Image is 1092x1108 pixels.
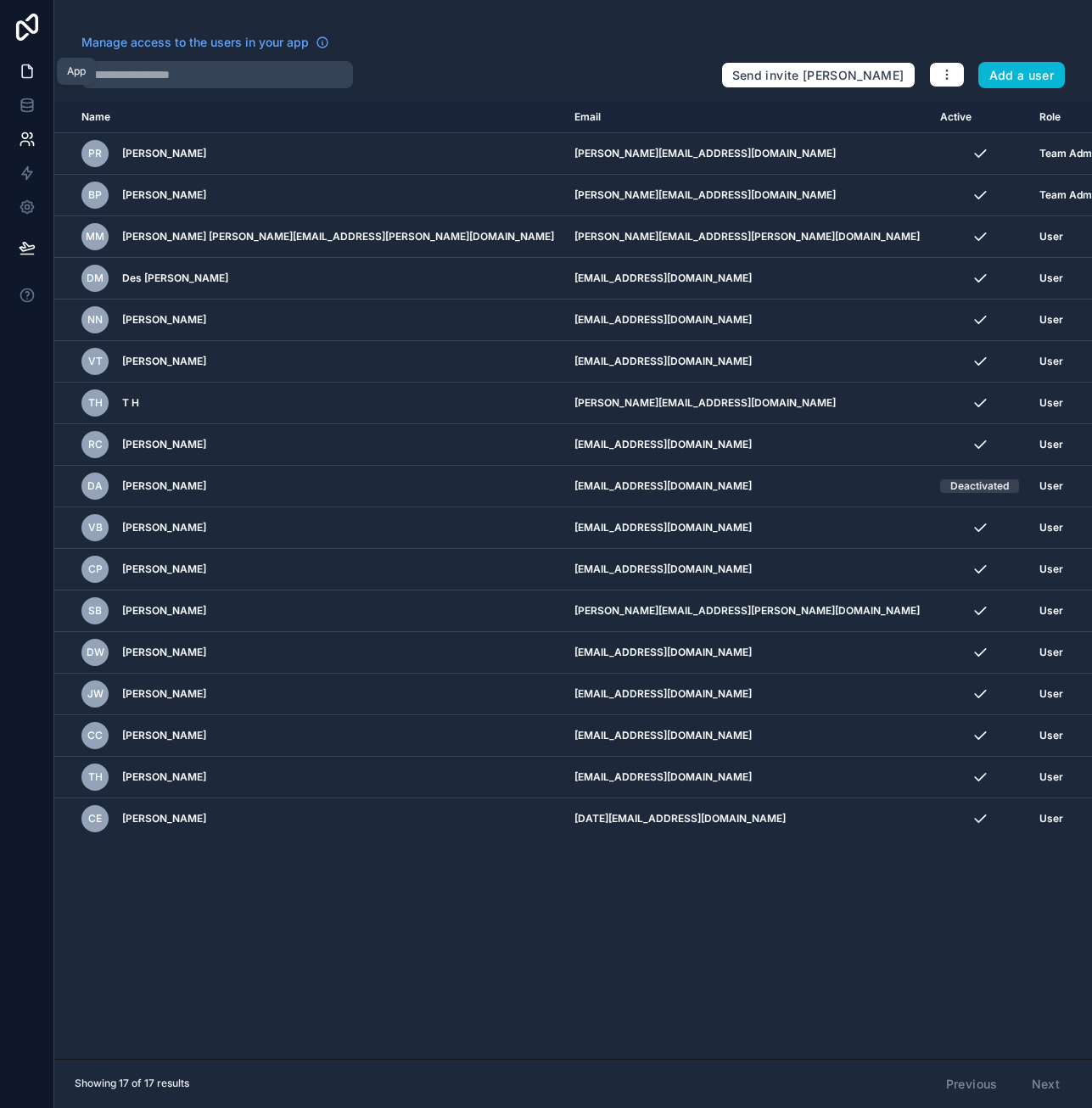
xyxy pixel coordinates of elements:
[88,562,103,576] span: CP
[721,62,916,89] button: Send invite [PERSON_NAME]
[1039,313,1063,327] span: User
[122,188,206,202] span: [PERSON_NAME]
[564,715,930,757] td: [EMAIL_ADDRESS][DOMAIN_NAME]
[1039,438,1063,451] span: User
[87,271,104,285] span: DM
[88,521,103,534] span: VB
[564,175,930,216] td: [PERSON_NAME][EMAIL_ADDRESS][DOMAIN_NAME]
[122,521,206,534] span: [PERSON_NAME]
[1039,396,1063,410] span: User
[1039,812,1063,825] span: User
[950,479,1009,493] div: Deactivated
[54,102,1092,1059] div: scrollable content
[1039,729,1063,742] span: User
[564,632,930,674] td: [EMAIL_ADDRESS][DOMAIN_NAME]
[564,133,930,175] td: [PERSON_NAME][EMAIL_ADDRESS][DOMAIN_NAME]
[1039,646,1063,659] span: User
[564,258,930,299] td: [EMAIL_ADDRESS][DOMAIN_NAME]
[1039,687,1063,701] span: User
[122,729,206,742] span: [PERSON_NAME]
[88,438,103,451] span: RC
[564,798,930,840] td: [DATE][EMAIL_ADDRESS][DOMAIN_NAME]
[930,102,1029,133] th: Active
[88,770,103,784] span: TH
[87,313,103,327] span: NN
[564,674,930,715] td: [EMAIL_ADDRESS][DOMAIN_NAME]
[86,230,104,243] span: Mm
[978,62,1066,89] button: Add a user
[54,102,564,133] th: Name
[88,147,102,160] span: PR
[564,341,930,383] td: [EMAIL_ADDRESS][DOMAIN_NAME]
[564,216,930,258] td: [PERSON_NAME][EMAIL_ADDRESS][PERSON_NAME][DOMAIN_NAME]
[564,507,930,549] td: [EMAIL_ADDRESS][DOMAIN_NAME]
[81,34,329,51] a: Manage access to the users in your app
[564,299,930,341] td: [EMAIL_ADDRESS][DOMAIN_NAME]
[122,479,206,493] span: [PERSON_NAME]
[564,549,930,590] td: [EMAIL_ADDRESS][DOMAIN_NAME]
[122,147,206,160] span: [PERSON_NAME]
[564,102,930,133] th: Email
[88,188,102,202] span: BP
[122,604,206,618] span: [PERSON_NAME]
[564,466,930,507] td: [EMAIL_ADDRESS][DOMAIN_NAME]
[122,438,206,451] span: [PERSON_NAME]
[1039,770,1063,784] span: User
[564,590,930,632] td: [PERSON_NAME][EMAIL_ADDRESS][PERSON_NAME][DOMAIN_NAME]
[1039,562,1063,576] span: User
[1039,604,1063,618] span: User
[564,424,930,466] td: [EMAIL_ADDRESS][DOMAIN_NAME]
[1039,230,1063,243] span: User
[75,1077,189,1090] span: Showing 17 of 17 results
[122,271,228,285] span: Des [PERSON_NAME]
[1039,521,1063,534] span: User
[88,355,103,368] span: VT
[1039,479,1063,493] span: User
[87,646,104,659] span: DW
[122,646,206,659] span: [PERSON_NAME]
[122,687,206,701] span: [PERSON_NAME]
[87,687,104,701] span: JW
[67,64,86,78] div: App
[122,230,554,243] span: [PERSON_NAME] [PERSON_NAME][EMAIL_ADDRESS][PERSON_NAME][DOMAIN_NAME]
[1039,355,1063,368] span: User
[87,479,103,493] span: DA
[1039,271,1063,285] span: User
[81,34,309,51] span: Manage access to the users in your app
[122,396,139,410] span: T H
[122,812,206,825] span: [PERSON_NAME]
[122,355,206,368] span: [PERSON_NAME]
[564,383,930,424] td: [PERSON_NAME][EMAIL_ADDRESS][DOMAIN_NAME]
[122,313,206,327] span: [PERSON_NAME]
[88,812,102,825] span: CE
[122,562,206,576] span: [PERSON_NAME]
[88,604,102,618] span: SB
[564,757,930,798] td: [EMAIL_ADDRESS][DOMAIN_NAME]
[122,770,206,784] span: [PERSON_NAME]
[88,396,103,410] span: TH
[87,729,103,742] span: CC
